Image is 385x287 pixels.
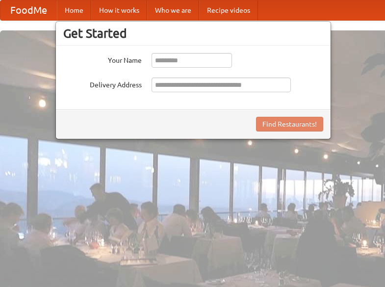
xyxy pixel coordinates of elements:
[0,0,57,20] a: FoodMe
[91,0,147,20] a: How it works
[63,53,142,65] label: Your Name
[147,0,199,20] a: Who we are
[199,0,258,20] a: Recipe videos
[256,117,323,131] button: Find Restaurants!
[57,0,91,20] a: Home
[63,78,142,90] label: Delivery Address
[63,26,323,41] h3: Get Started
